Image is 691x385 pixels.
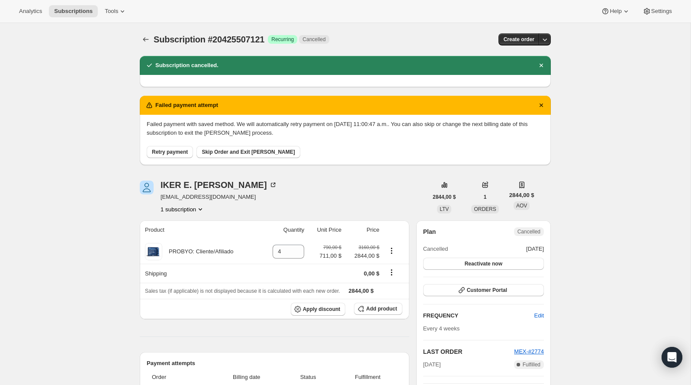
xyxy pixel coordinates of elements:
[155,101,218,110] h2: Failed payment attempt
[323,245,341,250] small: 790,00 $
[320,252,342,260] span: 711,00 $
[423,284,544,296] button: Customer Portal
[526,245,544,253] span: [DATE]
[514,347,544,356] button: MEX-#2774
[19,8,42,15] span: Analytics
[49,5,98,17] button: Subscriptions
[423,245,448,253] span: Cancelled
[347,252,379,260] span: 2844,00 $
[535,59,547,71] button: Descartar notificación
[196,146,300,158] button: Skip Order and Exit [PERSON_NAME]
[145,288,340,294] span: Sales tax (if applicable) is not displayed because it is calculated with each new order.
[354,303,402,315] button: Add product
[349,288,374,294] span: 2844,00 $
[155,61,219,70] h2: Subscription cancelled.
[610,8,621,15] span: Help
[423,325,460,332] span: Every 4 weeks
[423,311,534,320] h2: FREQUENCY
[152,149,188,155] span: Retry payment
[271,36,294,43] span: Recurring
[291,303,346,316] button: Apply discount
[202,149,295,155] span: Skip Order and Exit [PERSON_NAME]
[140,264,261,283] th: Shipping
[509,191,534,200] span: 2844,00 $
[154,35,264,44] span: Subscription #20425507121
[145,243,162,260] img: product img
[303,306,341,313] span: Apply discount
[662,347,682,368] div: Open Intercom Messenger
[366,305,397,312] span: Add product
[440,206,449,212] span: LTV
[161,193,277,201] span: [EMAIL_ADDRESS][DOMAIN_NAME]
[516,203,527,209] span: AOV
[423,258,544,270] button: Reactivate now
[307,220,344,239] th: Unit Price
[423,360,441,369] span: [DATE]
[261,220,307,239] th: Quantity
[637,5,677,17] button: Settings
[423,227,436,236] h2: Plan
[535,99,547,111] button: Descartar notificación
[147,120,544,137] p: Failed payment with saved method. We will automatically retry payment on [DATE] 11:00:47 a.m.. Yo...
[338,373,397,382] span: Fulfillment
[385,268,399,277] button: Shipping actions
[161,181,277,189] div: IKER E. [PERSON_NAME]
[514,348,544,355] a: MEX-#2774
[147,359,402,368] h2: Payment attempts
[100,5,132,17] button: Tools
[344,220,382,239] th: Price
[105,8,118,15] span: Tools
[467,287,507,294] span: Customer Portal
[161,205,205,214] button: Product actions
[54,8,93,15] span: Subscriptions
[364,270,379,277] span: 0,00 $
[498,33,540,45] button: Create order
[433,194,456,201] span: 2844,00 $
[484,194,487,201] span: 1
[140,181,154,194] span: IKER E. SANTOS
[465,260,502,267] span: Reactivate now
[529,309,549,323] button: Edit
[474,206,496,212] span: ORDERS
[359,245,379,250] small: 3160,00 $
[504,36,534,43] span: Create order
[140,33,152,45] button: Subscriptions
[534,311,544,320] span: Edit
[427,191,461,203] button: 2844,00 $
[147,146,193,158] button: Retry payment
[596,5,635,17] button: Help
[517,228,540,235] span: Cancelled
[651,8,672,15] span: Settings
[523,361,540,368] span: Fulfilled
[479,191,492,203] button: 1
[14,5,47,17] button: Analytics
[215,373,278,382] span: Billing date
[385,246,399,256] button: Product actions
[302,36,325,43] span: Cancelled
[162,247,234,256] div: PROBYO: Cliente/Afiliado
[283,373,333,382] span: Status
[140,220,261,239] th: Product
[423,347,514,356] h2: LAST ORDER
